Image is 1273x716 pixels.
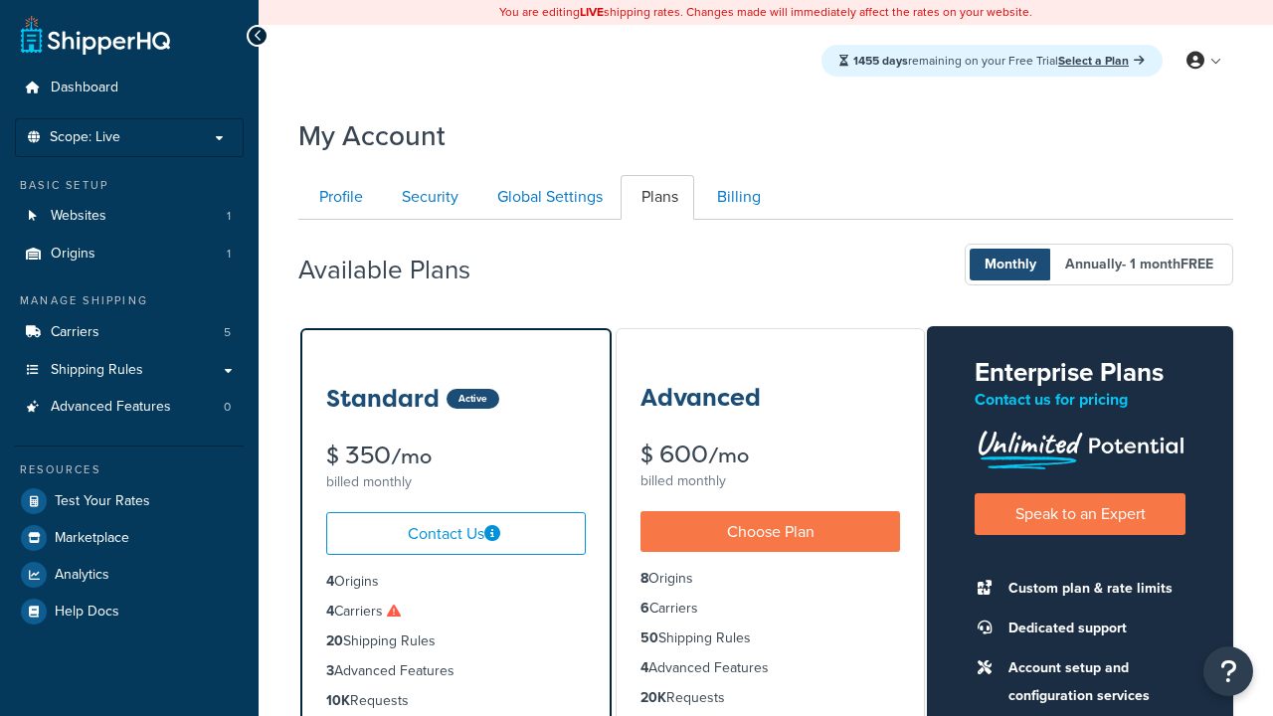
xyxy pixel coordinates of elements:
div: billed monthly [326,468,586,496]
span: 5 [224,324,231,341]
strong: 20K [640,687,666,708]
div: Resources [15,461,244,478]
li: Account setup and configuration services [999,654,1185,710]
small: /mo [708,442,749,469]
a: Profile [298,175,379,220]
button: Open Resource Center [1203,646,1253,696]
h1: My Account [298,116,446,155]
span: 0 [224,399,231,416]
a: ShipperHQ Home [21,15,170,55]
strong: 4 [326,601,334,622]
button: Monthly Annually- 1 monthFREE [965,244,1233,285]
strong: 4 [326,571,334,592]
h2: Enterprise Plans [975,358,1185,387]
div: billed monthly [640,467,900,495]
b: FREE [1181,254,1213,274]
a: Websites 1 [15,198,244,235]
a: Marketplace [15,520,244,556]
strong: 6 [640,598,649,619]
li: Origins [640,568,900,590]
h3: Advanced [640,385,761,411]
a: Choose Plan [640,511,900,552]
a: Select a Plan [1058,52,1145,70]
span: 1 [227,246,231,263]
a: Security [381,175,474,220]
strong: 20 [326,630,343,651]
li: Advanced Features [326,660,586,682]
li: Shipping Rules [640,627,900,649]
li: Origins [15,236,244,272]
span: Shipping Rules [51,362,143,379]
strong: 4 [640,657,648,678]
h2: Available Plans [298,256,500,284]
span: Analytics [55,567,109,584]
div: $ 350 [326,444,586,468]
span: Help Docs [55,604,119,621]
li: Advanced Features [15,389,244,426]
strong: 3 [326,660,334,681]
span: Advanced Features [51,399,171,416]
a: Contact Us [326,512,586,555]
span: 1 [227,208,231,225]
span: Monthly [970,249,1051,280]
a: Origins 1 [15,236,244,272]
li: Dedicated support [999,615,1185,642]
span: - 1 month [1122,254,1213,274]
li: Websites [15,198,244,235]
div: Manage Shipping [15,292,244,309]
img: Unlimited Potential [975,424,1185,469]
li: Origins [326,571,586,593]
a: Global Settings [476,175,619,220]
li: Carriers [640,598,900,620]
li: Carriers [326,601,586,623]
li: Carriers [15,314,244,351]
li: Requests [640,687,900,709]
strong: 10K [326,690,350,711]
a: Shipping Rules [15,352,244,389]
a: Speak to an Expert [975,493,1185,534]
a: Help Docs [15,594,244,629]
a: Dashboard [15,70,244,106]
span: Marketplace [55,530,129,547]
li: Shipping Rules [326,630,586,652]
span: Websites [51,208,106,225]
h3: Standard [326,386,440,412]
span: Dashboard [51,80,118,96]
a: Billing [696,175,777,220]
span: Carriers [51,324,99,341]
strong: 8 [640,568,648,589]
p: Contact us for pricing [975,386,1185,414]
div: remaining on your Free Trial [821,45,1163,77]
b: LIVE [580,3,604,21]
div: Basic Setup [15,177,244,194]
div: Active [447,389,499,409]
a: Test Your Rates [15,483,244,519]
li: Requests [326,690,586,712]
a: Plans [621,175,694,220]
strong: 1455 days [853,52,908,70]
div: $ 600 [640,443,900,467]
li: Custom plan & rate limits [999,575,1185,603]
span: Scope: Live [50,129,120,146]
a: Advanced Features 0 [15,389,244,426]
li: Advanced Features [640,657,900,679]
span: Annually [1050,249,1228,280]
a: Analytics [15,557,244,593]
span: Test Your Rates [55,493,150,510]
strong: 50 [640,627,658,648]
span: Origins [51,246,95,263]
a: Carriers 5 [15,314,244,351]
small: /mo [391,443,432,470]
